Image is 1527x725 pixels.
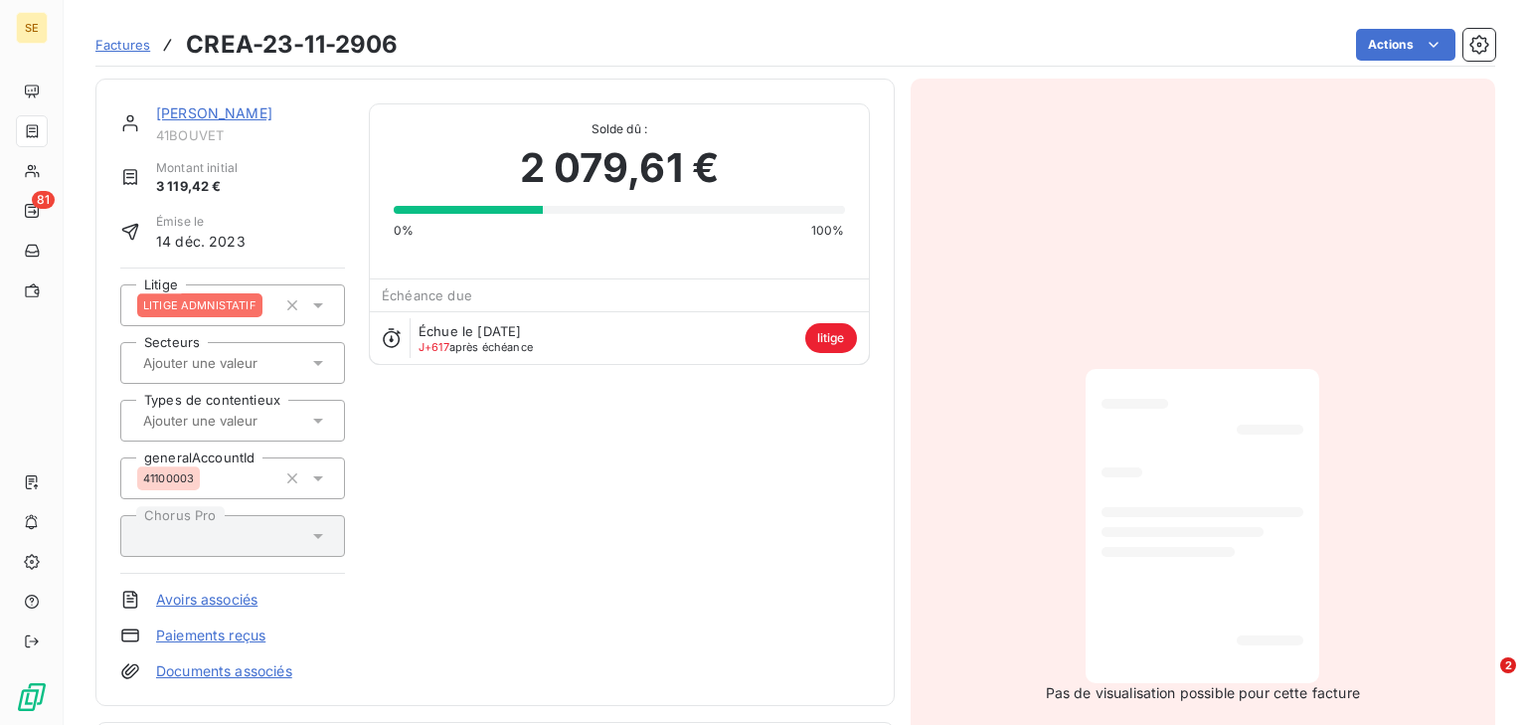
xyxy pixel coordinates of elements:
input: Ajouter une valeur [141,412,341,430]
span: 41BOUVET [156,127,345,143]
span: 81 [32,191,55,209]
h3: CREA-23-11-2906 [186,27,398,63]
span: 2 079,61 € [520,138,720,198]
span: LITIGE ADMNISTATIF [143,299,256,311]
span: 14 déc. 2023 [156,231,246,252]
a: 81 [16,195,47,227]
a: Avoirs associés [156,590,257,610]
span: 2 [1500,657,1516,673]
span: Solde dû : [394,120,844,138]
input: Ajouter une valeur [141,354,341,372]
span: Pas de visualisation possible pour cette facture [1046,683,1360,703]
span: Échéance due [382,287,472,303]
span: 0% [394,222,414,240]
a: Documents associés [156,661,292,681]
span: Montant initial [156,159,238,177]
span: Échue le [DATE] [419,323,521,339]
span: 3 119,42 € [156,177,238,197]
span: 100% [811,222,845,240]
a: Factures [95,35,150,55]
button: Actions [1356,29,1455,61]
div: SE [16,12,48,44]
span: J+617 [419,340,449,354]
a: Paiements reçus [156,626,265,645]
span: litige [805,323,857,353]
span: Factures [95,37,150,53]
img: Logo LeanPay [16,681,48,713]
span: Émise le [156,213,246,231]
span: après échéance [419,341,533,353]
iframe: Intercom live chat [1459,657,1507,705]
span: 41100003 [143,472,194,484]
a: [PERSON_NAME] [156,104,272,121]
